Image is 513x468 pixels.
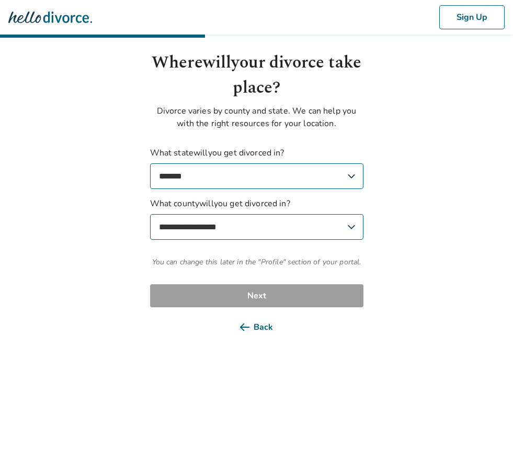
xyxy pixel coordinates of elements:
img: Hello Divorce Logo [8,7,92,28]
select: What countywillyou get divorced in? [150,214,363,240]
button: Sign Up [439,5,505,29]
select: What statewillyou get divorced in? [150,163,363,189]
span: You can change this later in the "Profile" section of your portal. [150,257,363,268]
button: Back [150,316,363,339]
iframe: Chat Widget [461,418,513,468]
label: What state will you get divorced in? [150,147,363,189]
label: What county will you get divorced in? [150,197,363,240]
p: Divorce varies by county and state. We can help you with the right resources for your location. [150,105,363,130]
h1: Where will your divorce take place? [150,50,363,101]
button: Next [150,284,363,307]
